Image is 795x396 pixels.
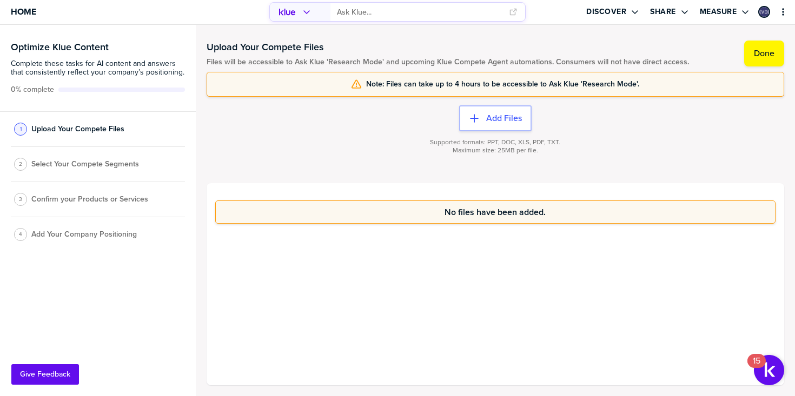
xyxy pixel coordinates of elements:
[11,7,36,16] span: Home
[366,80,639,89] span: Note: Files can take up to 4 hours to be accessible to Ask Klue 'Research Mode'.
[11,59,185,77] span: Complete these tasks for AI content and answers that consistently reflect your company’s position...
[453,146,538,155] span: Maximum size: 25MB per file.
[31,160,139,169] span: Select Your Compete Segments
[586,7,626,17] label: Discover
[31,125,124,133] span: Upload Your Compete Files
[430,138,560,146] span: Supported formats: PPT, DOC, XLS, PDF, TXT.
[31,230,137,239] span: Add Your Company Positioning
[19,195,22,203] span: 3
[757,5,771,19] a: Edit Profile
[11,42,185,52] h3: Optimize Klue Content
[11,364,79,385] button: Give Feedback
[19,230,22,238] span: 4
[650,7,676,17] label: Share
[337,3,502,21] input: Ask Klue...
[759,7,769,17] img: 96bbfbaabc947bebf7be7d01ae917e12-sml.png
[486,113,522,124] label: Add Files
[207,58,689,66] span: Files will be accessible to Ask Klue 'Research Mode' and upcoming Klue Compete Agent automations....
[754,355,784,385] button: Open Resource Center, 15 new notifications
[700,7,737,17] label: Measure
[754,48,774,59] label: Done
[445,207,546,217] span: No files have been added.
[758,6,770,18] div: Kamille Von Der Linden
[11,85,54,94] span: Active
[19,160,22,168] span: 2
[753,361,760,375] div: 15
[31,195,148,204] span: Confirm your Products or Services
[20,125,22,133] span: 1
[207,41,689,53] h1: Upload Your Compete Files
